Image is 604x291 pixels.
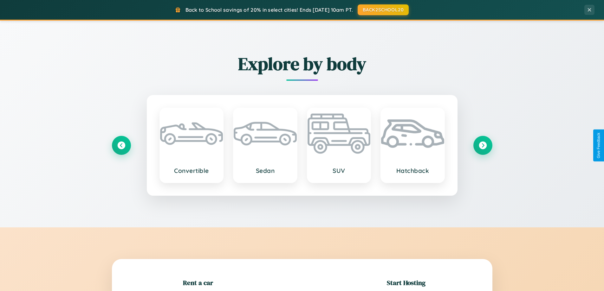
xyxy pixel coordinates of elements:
span: Back to School savings of 20% in select cities! Ends [DATE] 10am PT. [185,7,353,13]
h3: SUV [314,167,364,174]
div: Give Feedback [596,133,601,158]
h2: Rent a car [183,278,213,287]
h3: Convertible [166,167,217,174]
h2: Start Hosting [387,278,425,287]
h3: Sedan [240,167,290,174]
h3: Hatchback [387,167,438,174]
h2: Explore by body [112,52,492,76]
button: BACK2SCHOOL20 [358,4,409,15]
